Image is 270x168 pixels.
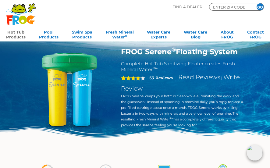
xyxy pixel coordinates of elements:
[27,47,112,132] img: hot-tub-product-serene-floater.png
[247,28,264,40] a: ContactFROG
[221,28,234,40] a: AboutFROG
[149,75,173,80] strong: 53 Reviews
[153,66,158,70] sup: ®∞
[172,46,176,53] sup: ®
[121,47,243,56] h1: FROG Serene Floating System
[247,145,263,161] img: openIcon
[172,3,202,11] p: Find A Dealer
[257,3,264,10] input: GO
[72,28,92,40] a: Swim SpaProducts
[121,61,243,72] h2: Complete Hot Tub Sanitizing Floater creates Fresh Mineral Water
[106,28,134,40] a: Fresh MineralWater∞
[170,117,174,120] sup: ®∞
[147,28,170,40] a: Water CareExperts
[39,28,59,40] a: PoolProducts
[121,93,243,128] p: FROG Serene keeps your hot tub clean while eliminating the work and the guesswork. Instead of spo...
[125,34,127,38] sup: ∞
[184,28,207,40] a: Water CareBlog
[178,73,220,81] a: Read Reviews
[212,4,249,10] input: Zip Code Form
[121,76,140,80] span: 4
[221,76,222,80] span: |
[6,28,26,40] a: Hot TubProducts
